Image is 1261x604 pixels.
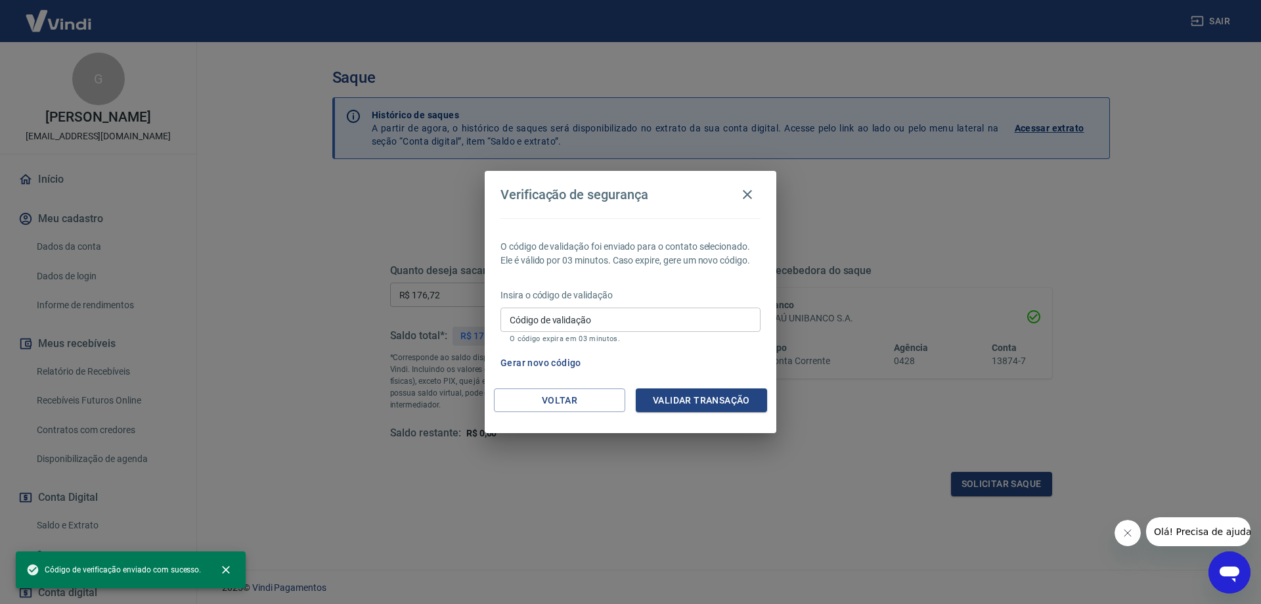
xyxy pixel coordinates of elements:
iframe: Mensagem da empresa [1146,517,1250,546]
iframe: Fechar mensagem [1115,520,1141,546]
iframe: Botão para abrir a janela de mensagens [1208,551,1250,593]
button: Voltar [494,388,625,413]
button: Gerar novo código [495,351,586,375]
p: Insira o código de validação [500,289,761,302]
p: O código de validação foi enviado para o contato selecionado. Ele é válido por 03 minutos. Caso e... [500,240,761,267]
span: Olá! Precisa de ajuda? [8,9,110,20]
button: Validar transação [636,388,767,413]
p: O código expira em 03 minutos. [510,335,751,343]
span: Código de verificação enviado com sucesso. [26,563,201,576]
button: close [211,555,240,584]
h4: Verificação de segurança [500,187,648,202]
